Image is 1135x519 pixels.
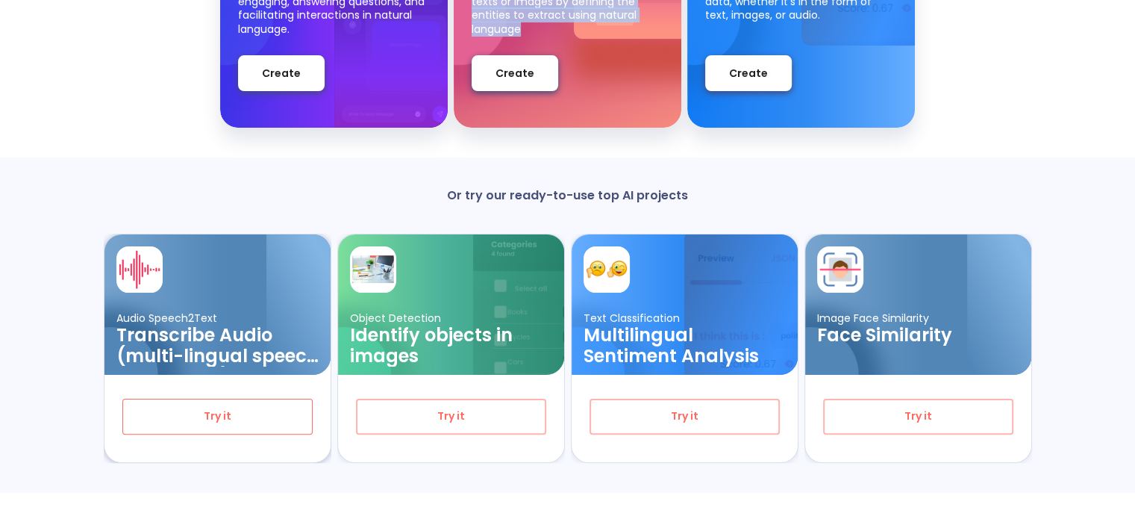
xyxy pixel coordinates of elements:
button: Try it [823,399,1013,435]
img: card background [684,234,798,401]
img: card ellipse [104,283,205,376]
button: Create [238,55,325,91]
button: Try it [122,399,313,435]
h3: Multilingual Sentiment Analysis [584,325,786,367]
button: Try it [590,399,780,435]
h3: Transcribe Audio (multi-lingual speech recognition) [116,325,319,367]
span: Try it [147,407,288,426]
img: card ellipse [338,283,438,472]
img: card avatar [352,249,394,290]
img: card avatar [819,249,861,290]
span: Create [495,64,534,83]
h3: Face Similarity [817,325,1019,346]
img: card avatar [119,249,160,290]
p: Audio Speech2Text [116,311,319,326]
img: card ellipse [572,283,672,472]
p: Image Face Similarity [817,311,1019,326]
img: card ellipse [805,283,906,376]
img: card avatar [586,249,628,290]
p: Text Classification [584,311,786,326]
button: Try it [356,399,546,435]
p: Object Detection [350,311,552,326]
button: Create [472,55,558,91]
span: Try it [381,407,521,426]
span: Try it [615,407,754,426]
h3: Identify objects in images [350,325,552,367]
span: Try it [848,407,988,426]
button: Create [705,55,792,91]
span: Create [729,64,768,83]
span: Create [262,64,301,83]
